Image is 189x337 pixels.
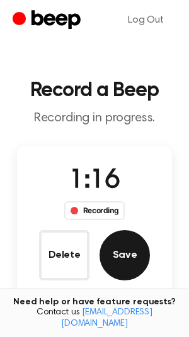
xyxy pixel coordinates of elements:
a: Log Out [115,5,176,35]
div: Recording [64,201,125,220]
button: Delete Audio Record [39,230,89,280]
span: 1:16 [69,168,120,194]
span: Contact us [8,307,181,329]
h1: Record a Beep [10,80,179,101]
a: Beep [13,8,84,33]
p: Recording in progress. [10,111,179,126]
button: Save Audio Record [100,230,150,280]
a: [EMAIL_ADDRESS][DOMAIN_NAME] [61,308,152,328]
